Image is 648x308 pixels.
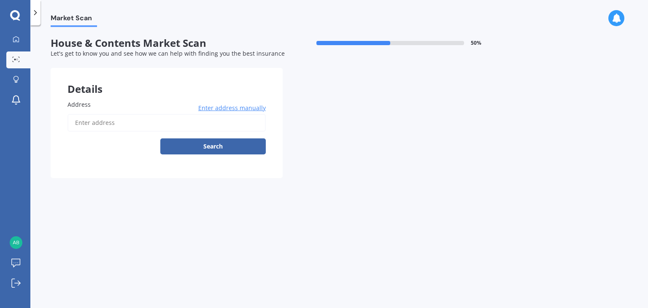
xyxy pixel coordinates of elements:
div: Details [51,68,283,93]
span: Let's get to know you and see how we can help with finding you the best insurance [51,49,285,57]
span: Market Scan [51,14,97,25]
span: Enter address manually [198,104,266,112]
span: Address [67,100,91,108]
input: Enter address [67,114,266,132]
img: f9a7bba5cffdd2f8932e8b506d7913ff [10,236,22,249]
span: House & Contents Market Scan [51,37,283,49]
span: 50 % [471,40,481,46]
button: Search [160,138,266,154]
